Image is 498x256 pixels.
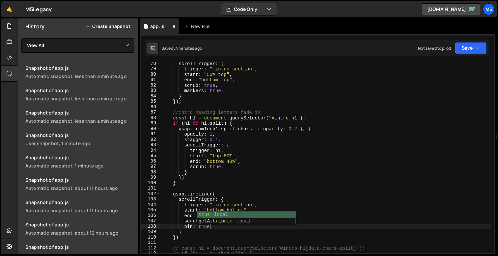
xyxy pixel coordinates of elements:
button: Save [455,42,487,54]
div: 101 [141,186,160,191]
button: Create Snapshot [86,24,130,29]
div: 108 [141,224,160,229]
button: Code Only [221,3,277,15]
div: Saved [161,45,202,51]
div: 111 [141,240,160,245]
div: 100 [141,180,160,186]
div: Snapshot of app.js [25,244,134,250]
div: 91 [141,131,160,137]
div: Snapshot of app.js [25,177,134,183]
a: Snapshot of app.js User snapshot, 1 minute ago [21,128,138,150]
div: Automatic snapshot, less than a minute ago [25,118,134,124]
div: 99 [141,175,160,180]
div: 80 [141,72,160,77]
div: 102 [141,191,160,197]
div: 83 [141,88,160,93]
div: 90 [141,126,160,132]
div: Snapshot of app.js [25,110,134,116]
div: 106 [141,213,160,218]
div: Automatic snapshot, 1 minute ago [25,163,134,169]
div: 103 [141,196,160,202]
div: 92 [141,137,160,142]
h2: History [25,23,44,30]
div: Snapshot of app.js [25,132,134,138]
div: 97 [141,164,160,169]
div: Automatic snapshot, less than a minute ago [25,73,134,79]
div: Not saved to prod [418,45,451,51]
div: Automatic snapshot, less than a minute ago [25,95,134,102]
div: M5Legacy [25,5,52,13]
div: 94 [141,148,160,153]
div: 78 [141,61,160,66]
div: 110 [141,235,160,240]
div: Snapshot of app.js [25,221,134,228]
div: User snapshot, 1 minute ago [25,140,134,146]
div: app.js [150,23,164,30]
div: 107 [141,218,160,224]
div: 93 [141,142,160,148]
a: Snapshot of app.jsAutomatic snapshot, less than a minute ago [21,106,138,128]
div: 79 [141,66,160,72]
a: Snapshot of app.js Automatic snapshot, 1 minute ago [21,150,138,173]
a: M5 [483,3,495,15]
div: 54 minutes ago [173,45,202,51]
div: 104 [141,202,160,208]
div: 87 [141,110,160,115]
a: Snapshot of app.js Automatic snapshot, about 12 hours ago [21,218,138,240]
div: 112 [141,245,160,251]
div: 89 [141,120,160,126]
div: 109 [141,229,160,235]
div: 85 [141,99,160,104]
div: Automatic snapshot, about 11 hours ago [25,185,134,191]
div: 98 [141,169,160,175]
div: Snapshot of app.js [25,154,134,161]
div: Snapshot of app.js [25,199,134,205]
a: [DOMAIN_NAME] [422,3,481,15]
div: 86 [141,104,160,110]
div: 84 [141,93,160,99]
div: Automatic snapshot, about 12 hours ago [25,230,134,236]
div: 95 [141,153,160,159]
div: Automatic snapshot, about 11 hours ago [25,207,134,214]
div: 88 [141,115,160,121]
div: Snapshot of app.js [25,87,134,93]
div: Snapshot of app.js [25,65,134,71]
a: Snapshot of app.js Automatic snapshot, about 11 hours ago [21,173,138,195]
a: Snapshot of app.jsAutomatic snapshot, less than a minute ago [21,83,138,106]
div: 82 [141,83,160,88]
a: Snapshot of app.js Automatic snapshot, about 11 hours ago [21,195,138,218]
a: Snapshot of app.jsAutomatic snapshot, less than a minute ago [21,61,138,83]
div: New File [184,23,212,30]
a: 🤙 [1,1,17,17]
div: 105 [141,207,160,213]
div: 96 [141,159,160,164]
div: 81 [141,77,160,83]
